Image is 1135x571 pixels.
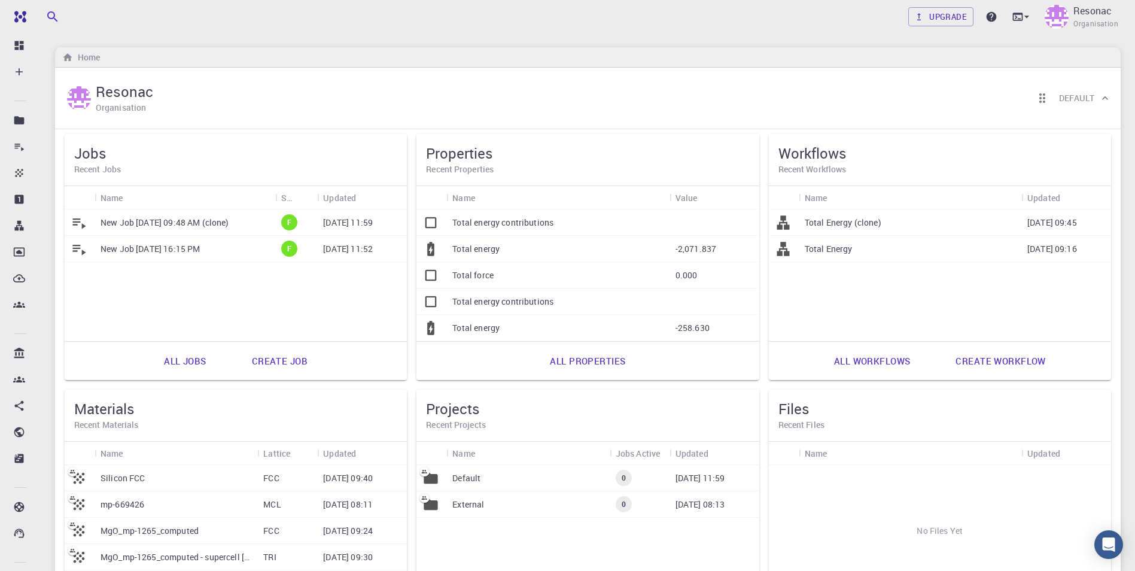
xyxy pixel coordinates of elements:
p: [DATE] 09:24 [323,525,373,537]
span: Organisation [1073,18,1118,30]
p: [DATE] 09:40 [323,472,373,484]
p: Total energy [452,243,500,255]
div: ResonacResonacOrganisationReorder cardsDefault [55,68,1121,129]
a: All workflows [821,347,924,375]
button: Sort [356,188,375,207]
div: Name [101,442,123,465]
div: Lattice [257,442,317,465]
button: Sort [123,444,142,463]
p: Total energy contributions [452,217,553,229]
h5: Properties [426,144,749,163]
p: Total energy [452,322,500,334]
button: Sort [356,444,375,463]
div: finished [281,214,297,230]
button: Sort [475,188,494,207]
div: Open Intercom Messenger [1094,530,1123,559]
div: Icon [416,442,446,465]
p: New Job [DATE] 16:15 PM [101,243,200,255]
div: Lattice [263,442,290,465]
p: MgO_mp-1265_computed [101,525,199,537]
div: Updated [1027,442,1060,465]
h5: Files [778,399,1101,418]
div: Name [452,442,475,465]
button: Sort [475,444,494,463]
h5: Workflows [778,144,1101,163]
a: All jobs [151,347,219,375]
button: Sort [1060,444,1079,463]
div: Updated [323,186,356,209]
div: Icon [65,186,95,209]
h6: Default [1059,92,1094,105]
div: Updated [1021,442,1111,465]
button: Sort [827,188,846,207]
img: logo [10,11,26,23]
p: FCC [263,525,279,537]
p: [DATE] 11:52 [323,243,373,255]
div: Updated [317,442,407,465]
nav: breadcrumb [60,51,102,64]
h5: Jobs [74,144,397,163]
span: 0 [617,473,631,483]
div: Name [805,442,827,465]
p: External [452,499,484,511]
div: Name [446,186,669,209]
span: F [282,217,296,227]
p: [DATE] 08:11 [323,499,373,511]
div: Value [675,186,698,209]
div: Name [799,186,1021,209]
h6: Recent Files [778,418,1101,432]
p: [DATE] 08:13 [675,499,725,511]
p: [DATE] 09:16 [1027,243,1077,255]
div: Icon [65,442,95,465]
p: [DATE] 11:59 [323,217,373,229]
p: -258.630 [675,322,710,334]
p: [DATE] 11:59 [675,472,725,484]
h6: Recent Projects [426,418,749,432]
div: Icon [769,442,799,465]
button: Sort [708,444,728,463]
p: mp-669426 [101,499,144,511]
div: Status [281,186,292,209]
p: Silicon FCC [101,472,145,484]
p: -2,071.837 [675,243,717,255]
a: All properties [537,347,638,375]
div: Updated [670,442,759,465]
img: Resonac [1045,5,1069,29]
p: [DATE] 09:45 [1027,217,1077,229]
div: Updated [1021,186,1111,209]
p: Resonac [1073,4,1112,18]
div: Updated [323,442,356,465]
h6: Organisation [96,101,146,114]
p: MgO_mp-1265_computed - supercell [[3,0,0],[0,3,0],[0,0,3]] [101,551,251,563]
p: Total Energy (clone) [805,217,881,229]
div: Updated [675,442,708,465]
div: Name [799,442,1021,465]
p: TRI [263,551,276,563]
p: FCC [263,472,279,484]
p: 0.000 [675,269,698,281]
p: Default [452,472,480,484]
a: Create job [239,347,321,375]
h6: Recent Jobs [74,163,397,176]
h6: Recent Properties [426,163,749,176]
a: Create workflow [942,347,1058,375]
button: Sort [123,188,142,207]
div: Name [95,442,257,465]
h6: Home [73,51,100,64]
button: Sort [290,444,309,463]
h6: Recent Workflows [778,163,1101,176]
div: Name [452,186,475,209]
div: Name [95,186,275,209]
h5: Resonac [96,82,153,101]
span: 0 [617,499,631,509]
p: New Job [DATE] 09:48 AM (clone) [101,217,229,229]
button: Sort [697,188,716,207]
button: Sort [292,188,311,207]
button: Sort [827,444,846,463]
p: Total force [452,269,494,281]
div: Value [670,186,759,209]
h5: Projects [426,399,749,418]
div: Name [805,186,827,209]
button: Reorder cards [1030,86,1054,110]
h6: Recent Materials [74,418,397,432]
